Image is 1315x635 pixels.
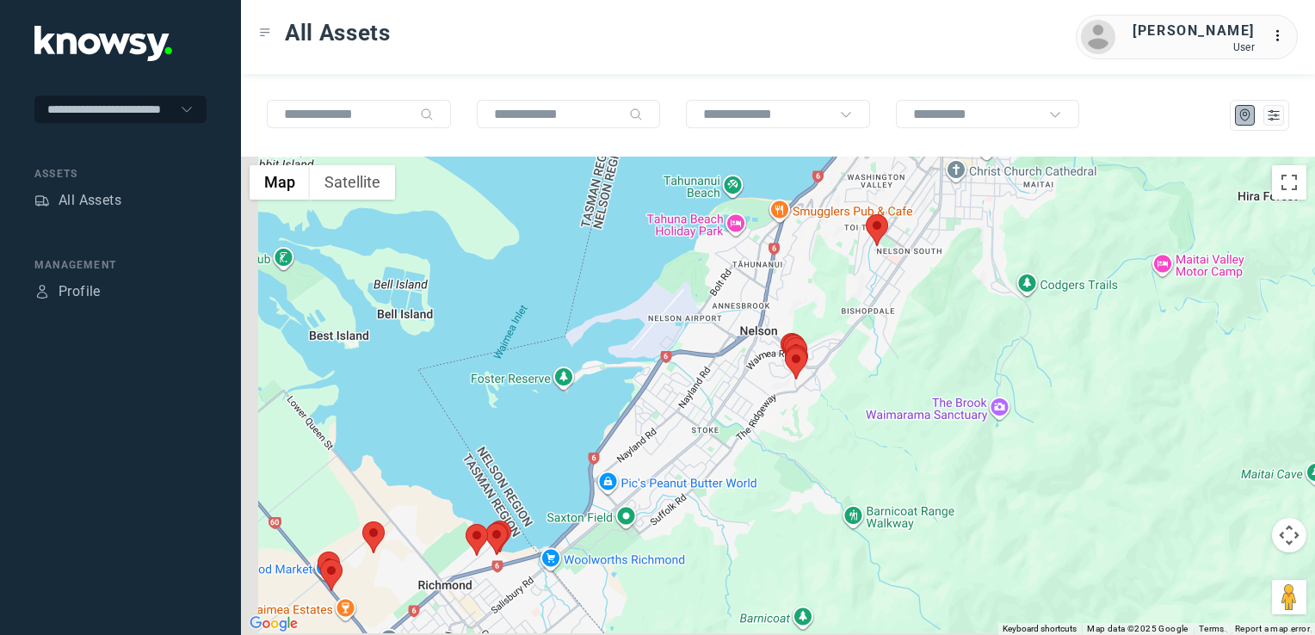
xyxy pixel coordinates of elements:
button: Show satellite imagery [310,165,395,200]
div: : [1272,26,1293,46]
tspan: ... [1273,29,1290,42]
img: Application Logo [34,26,172,61]
div: Assets [34,166,207,182]
span: All Assets [285,17,391,48]
button: Toggle fullscreen view [1272,165,1306,200]
button: Keyboard shortcuts [1003,623,1077,635]
button: Map camera controls [1272,518,1306,552]
a: AssetsAll Assets [34,190,121,211]
div: User [1133,41,1255,53]
div: [PERSON_NAME] [1133,21,1255,41]
div: Search [420,108,434,121]
button: Show street map [250,165,310,200]
div: Profile [59,281,101,302]
div: Map [1238,108,1253,123]
div: All Assets [59,190,121,211]
button: Drag Pegman onto the map to open Street View [1272,580,1306,614]
span: Map data ©2025 Google [1087,624,1188,633]
div: Profile [34,284,50,299]
a: ProfileProfile [34,281,101,302]
div: Search [629,108,643,121]
div: Assets [34,193,50,208]
img: avatar.png [1081,20,1115,54]
a: Report a map error [1235,624,1310,633]
div: Management [34,257,207,273]
img: Google [245,613,302,635]
a: Terms [1199,624,1225,633]
div: : [1272,26,1293,49]
div: Toggle Menu [259,27,271,39]
div: List [1266,108,1281,123]
a: Open this area in Google Maps (opens a new window) [245,613,302,635]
